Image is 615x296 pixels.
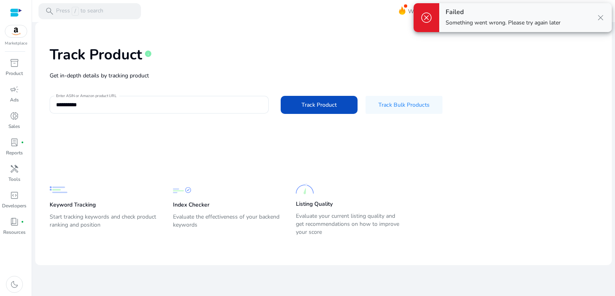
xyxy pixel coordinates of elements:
[21,141,24,144] span: fiber_manual_record
[596,13,605,22] span: close
[45,6,54,16] span: search
[50,181,68,199] img: Keyword Tracking
[5,41,27,47] p: Marketplace
[72,7,79,16] span: /
[301,101,337,109] span: Track Product
[281,96,358,114] button: Track Product
[10,58,19,68] span: inventory_2
[10,138,19,147] span: lab_profile
[5,25,27,37] img: amazon.svg
[2,202,26,209] p: Developers
[173,181,191,199] img: Index Checker
[50,46,142,63] h1: Track Product
[173,213,280,235] p: Evaluate the effectiveness of your backend keywords
[10,96,19,103] p: Ads
[10,111,19,121] span: donut_small
[366,96,442,114] button: Track Bulk Products
[446,8,561,16] h4: Failed
[3,229,26,236] p: Resources
[6,149,23,156] p: Reports
[10,280,19,289] span: dark_mode
[378,101,430,109] span: Track Bulk Products
[408,4,439,18] span: What's New
[6,70,23,77] p: Product
[173,201,209,209] p: Index Checker
[50,201,96,209] p: Keyword Tracking
[296,212,403,236] p: Evaluate your current listing quality and get recommendations on how to improve your score
[8,176,20,183] p: Tools
[10,191,19,200] span: code_blocks
[10,85,19,94] span: campaign
[446,19,561,27] p: Something went wrong. Please try again later
[296,200,333,208] p: Listing Quality
[10,164,19,174] span: handyman
[56,7,103,16] p: Press to search
[10,217,19,227] span: book_4
[420,11,433,24] span: cancel
[8,123,20,130] p: Sales
[296,180,314,198] img: Listing Quality
[50,213,157,235] p: Start tracking keywords and check product ranking and position
[144,50,152,58] span: info
[56,93,117,99] mat-label: Enter ASIN or Amazon product URL
[21,220,24,223] span: fiber_manual_record
[50,71,597,80] p: Get in-depth details by tracking product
